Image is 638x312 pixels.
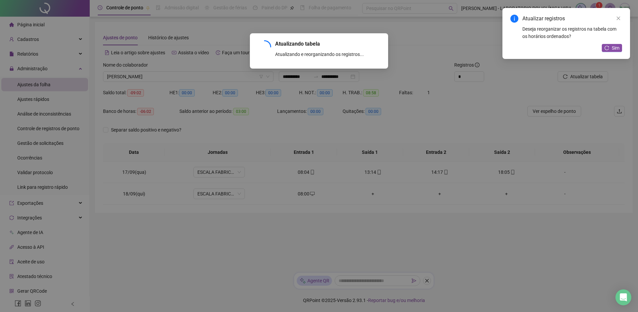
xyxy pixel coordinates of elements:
[275,40,380,48] div: Atualizando tabela
[612,44,619,52] span: Sim
[257,40,272,54] span: loading
[522,15,622,23] div: Atualizar registros
[615,15,622,22] a: Close
[275,51,380,58] div: Atualizando e reorganizando os registros...
[510,15,518,23] span: info-circle
[604,46,609,50] span: reload
[522,25,622,40] div: Deseja reorganizar os registros na tabela com os horários ordenados?
[602,44,622,52] button: Sim
[615,289,631,305] div: Open Intercom Messenger
[616,16,621,21] span: close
